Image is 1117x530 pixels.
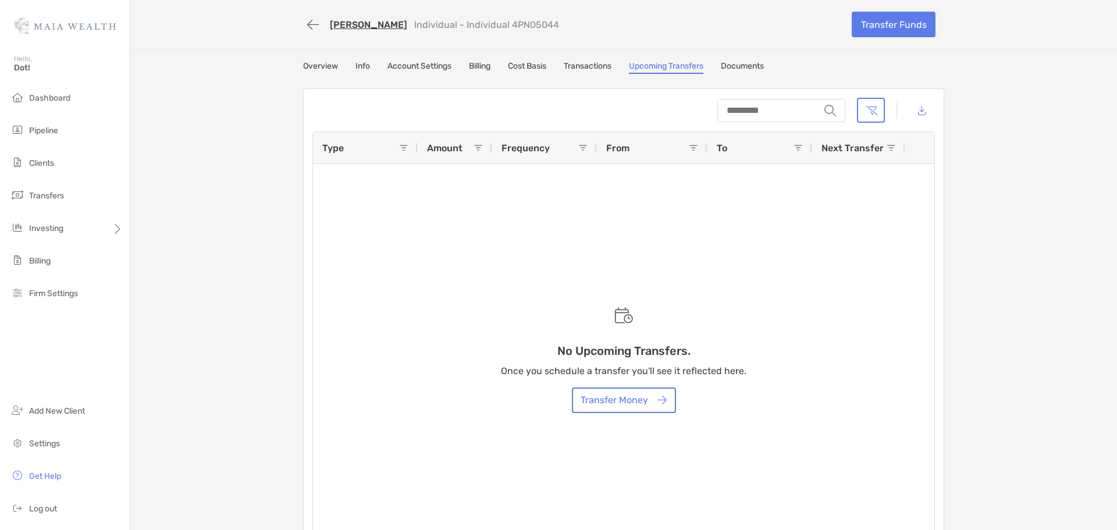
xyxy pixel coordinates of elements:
img: firm-settings icon [10,286,24,300]
img: pipeline icon [10,123,24,137]
span: Settings [29,439,60,449]
a: Transfer Funds [852,12,935,37]
a: Overview [303,61,338,74]
a: Info [355,61,370,74]
img: investing icon [10,220,24,234]
img: add_new_client icon [10,403,24,417]
img: dashboard icon [10,90,24,104]
a: [PERSON_NAME] [330,19,407,30]
a: Upcoming Transfers [629,61,703,74]
img: clients icon [10,155,24,169]
span: Get Help [29,471,61,481]
img: get-help icon [10,468,24,482]
a: Transactions [564,61,611,74]
span: Clients [29,158,54,168]
h3: No Upcoming Transfers. [557,344,691,358]
a: Cost Basis [508,61,546,74]
img: button icon [657,396,667,404]
button: Clear filters [857,98,885,123]
span: Firm Settings [29,289,78,298]
a: Account Settings [387,61,451,74]
a: Documents [721,61,764,74]
img: input icon [824,105,836,116]
p: Once you schedule a transfer you'll see it reflected here. [501,364,746,378]
img: Zoe Logo [14,5,116,47]
img: logout icon [10,501,24,515]
span: Investing [29,223,63,233]
img: billing icon [10,253,24,267]
img: Empty state scheduled [614,307,633,323]
p: Individual - Individual 4PN05044 [414,19,559,30]
a: Billing [469,61,490,74]
img: settings icon [10,436,24,450]
span: Billing [29,256,51,266]
img: transfers icon [10,188,24,202]
span: Transfers [29,191,64,201]
span: Dot! [14,63,123,73]
span: Add New Client [29,406,85,416]
button: Transfer Money [572,387,676,413]
span: Dashboard [29,93,70,103]
span: Log out [29,504,57,514]
span: Pipeline [29,126,58,136]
